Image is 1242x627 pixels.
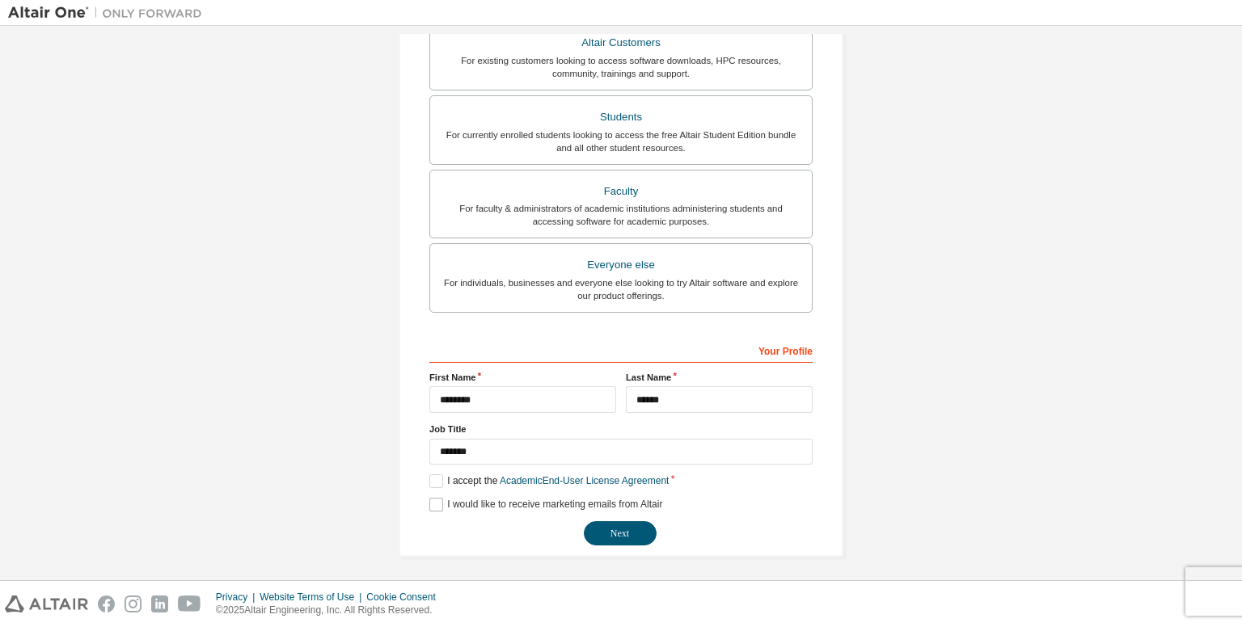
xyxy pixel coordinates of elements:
img: linkedin.svg [151,595,168,612]
div: Privacy [216,591,260,604]
img: altair_logo.svg [5,595,88,612]
button: Next [584,521,657,545]
div: Students [440,106,802,128]
label: Job Title [429,423,813,436]
div: Altair Customers [440,32,802,54]
label: First Name [429,371,616,384]
div: Your Profile [429,337,813,363]
div: For individuals, businesses and everyone else looking to try Altair software and explore our prod... [440,276,802,302]
label: I would like to receive marketing emails from Altair [429,498,662,511]
img: facebook.svg [98,595,115,612]
p: © 2025 Altair Engineering, Inc. All Rights Reserved. [216,604,446,617]
label: I accept the [429,474,669,488]
a: Academic End-User License Agreement [500,475,669,486]
div: Faculty [440,180,802,203]
div: Everyone else [440,254,802,276]
label: Last Name [626,371,813,384]
div: For existing customers looking to access software downloads, HPC resources, community, trainings ... [440,54,802,80]
img: instagram.svg [125,595,142,612]
div: Cookie Consent [366,591,445,604]
div: Website Terms of Use [260,591,366,604]
img: Altair One [8,5,210,21]
div: For currently enrolled students looking to access the free Altair Student Edition bundle and all ... [440,128,802,154]
img: youtube.svg [178,595,201,612]
div: For faculty & administrators of academic institutions administering students and accessing softwa... [440,202,802,228]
